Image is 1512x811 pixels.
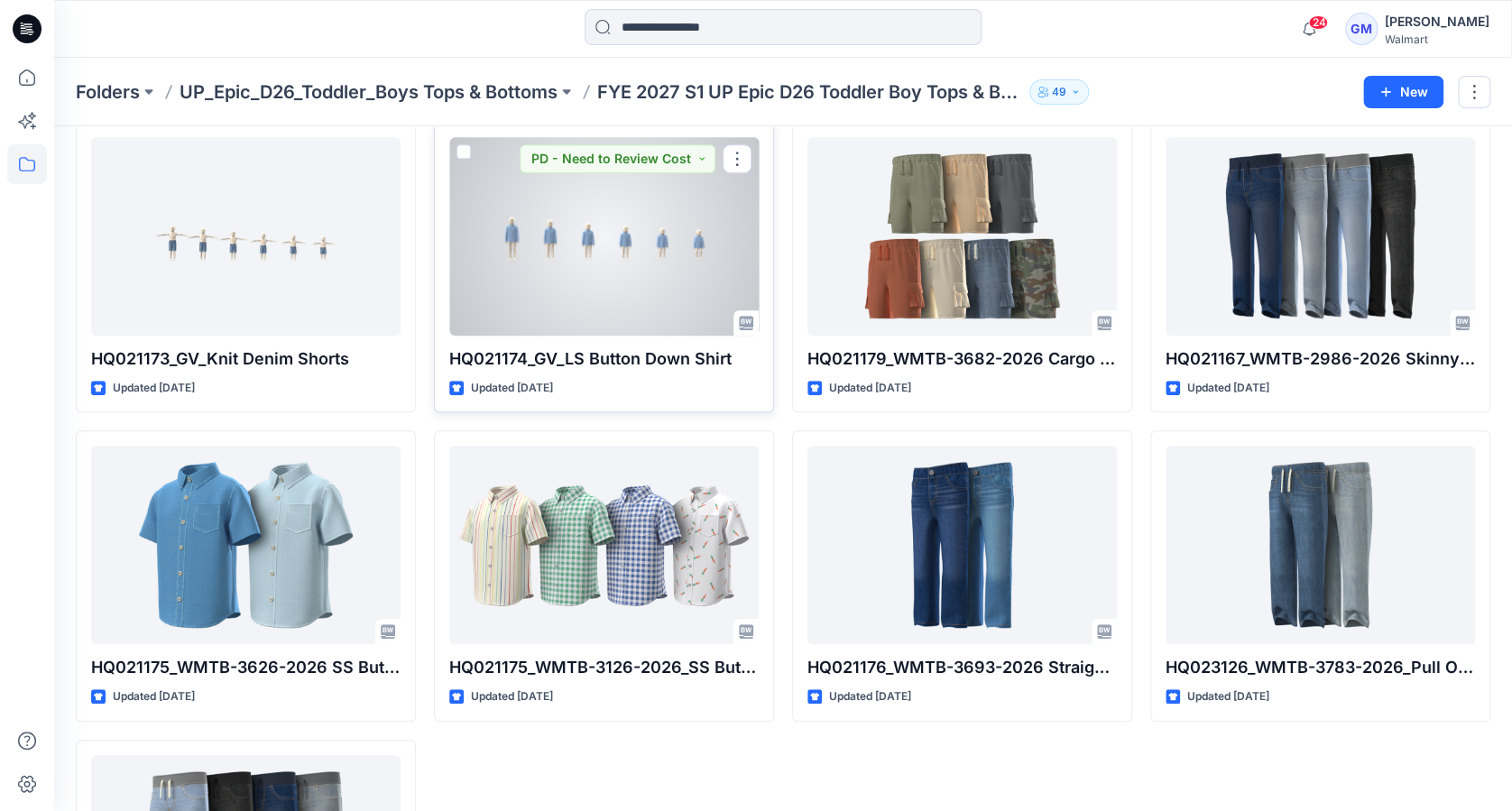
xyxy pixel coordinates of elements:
[1187,379,1269,398] p: Updated [DATE]
[180,79,558,105] a: UP_Epic_D26_Toddler_Boys Tops & Bottoms
[807,346,1117,372] p: HQ021179_WMTB-3682-2026 Cargo Short_Opt 1
[829,379,911,398] p: Updated [DATE]
[91,137,401,336] a: HQ021173_GV_Knit Denim Shorts
[1052,82,1066,102] p: 49
[1187,687,1269,706] p: Updated [DATE]
[471,687,553,706] p: Updated [DATE]
[1308,15,1328,30] span: 24
[807,137,1117,336] a: HQ021179_WMTB-3682-2026 Cargo Short_Opt 1
[807,655,1117,680] p: HQ021176_WMTB-3693-2026 Straight Leg 5 Pocket [PERSON_NAME]
[829,687,911,706] p: Updated [DATE]
[597,79,1022,105] p: FYE 2027 S1 UP Epic D26 Toddler Boy Tops & Bottoms
[91,655,401,680] p: HQ021175_WMTB-3626-2026 SS Button Down Denim Shirt
[1166,655,1475,680] p: HQ023126_WMTB-3783-2026_Pull On Relaxed [PERSON_NAME]-As Per Proposal Mmt
[1345,13,1378,45] div: GM
[807,446,1117,644] a: HQ021176_WMTB-3693-2026 Straight Leg 5 Pocket Jean
[1166,346,1475,372] p: HQ021167_WMTB-2986-2026 Skinny Knit Denim
[449,446,759,644] a: HQ021175_WMTB-3126-2026_SS Button Down Shirt
[1385,11,1489,32] div: [PERSON_NAME]
[471,379,553,398] p: Updated [DATE]
[91,346,401,372] p: HQ021173_GV_Knit Denim Shorts
[113,687,195,706] p: Updated [DATE]
[449,346,759,372] p: HQ021174_GV_LS Button Down Shirt
[1166,137,1475,336] a: HQ021167_WMTB-2986-2026 Skinny Knit Denim
[1385,32,1489,46] div: Walmart
[91,446,401,644] a: HQ021175_WMTB-3626-2026 SS Button Down Denim Shirt
[449,655,759,680] p: HQ021175_WMTB-3126-2026_SS Button Down Shirt
[1363,76,1443,108] button: New
[76,79,140,105] a: Folders
[113,379,195,398] p: Updated [DATE]
[449,137,759,336] a: HQ021174_GV_LS Button Down Shirt
[1166,446,1475,644] a: HQ023126_WMTB-3783-2026_Pull On Relaxed Jean-As Per Proposal Mmt
[1029,79,1089,105] button: 49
